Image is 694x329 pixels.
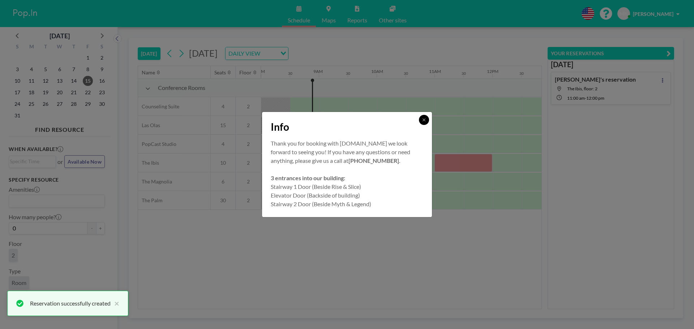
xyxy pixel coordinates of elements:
p: Stairway 1 Door (Beside Rise & Slice) [271,182,423,191]
span: Info [271,121,289,133]
strong: [PHONE_NUMBER] [348,157,399,164]
p: Stairway 2 Door (Beside Myth & Legend) [271,200,423,208]
p: Elevator Door (Backside of building) [271,191,423,200]
p: Thank you for booking with [DOMAIN_NAME] we look forward to seeing you! If you have any questions... [271,139,423,165]
button: close [111,299,119,308]
strong: 3 entrances into our building: [271,174,345,181]
div: Reservation successfully created [30,299,111,308]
